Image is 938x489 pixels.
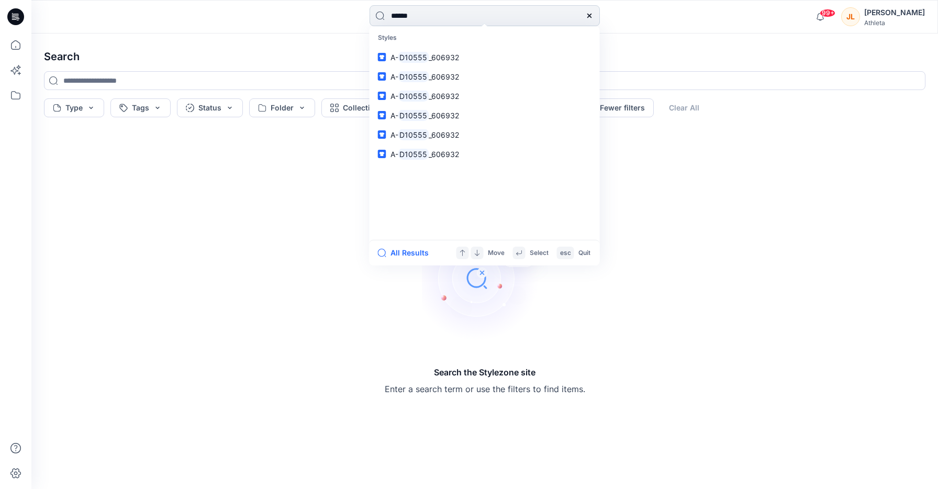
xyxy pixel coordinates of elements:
[372,106,598,125] a: A-D10555_606932
[372,86,598,106] a: A-D10555_606932
[372,48,598,67] a: A-D10555_606932
[864,6,925,19] div: [PERSON_NAME]
[398,71,429,83] mark: D10555
[372,28,598,48] p: Styles
[429,92,459,101] span: _606932
[398,129,429,141] mark: D10555
[390,53,398,62] span: A-
[390,72,398,81] span: A-
[398,51,429,63] mark: D10555
[429,72,459,81] span: _606932
[422,215,548,341] img: Search the Stylezone site
[429,111,459,120] span: _606932
[372,145,598,164] a: A-D10555_606932
[398,148,429,160] mark: D10555
[488,248,505,259] p: Move
[372,67,598,86] a: A-D10555_606932
[385,366,585,379] h5: Search the Stylezone site
[578,98,654,117] button: Fewer filters
[372,125,598,145] a: A-D10555_606932
[578,248,590,259] p: Quit
[378,247,435,259] button: All Results
[429,130,459,139] span: _606932
[385,383,585,395] p: Enter a search term or use the filters to find items.
[560,248,571,259] p: esc
[429,53,459,62] span: _606932
[820,9,835,17] span: 99+
[321,98,401,117] button: Collection
[110,98,171,117] button: Tags
[390,150,398,159] span: A-
[530,248,549,259] p: Select
[841,7,860,26] div: JL
[249,98,315,117] button: Folder
[864,19,925,27] div: Athleta
[177,98,243,117] button: Status
[390,92,398,101] span: A-
[429,150,459,159] span: _606932
[390,130,398,139] span: A-
[390,111,398,120] span: A-
[44,98,104,117] button: Type
[398,109,429,121] mark: D10555
[36,42,934,71] h4: Search
[398,90,429,102] mark: D10555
